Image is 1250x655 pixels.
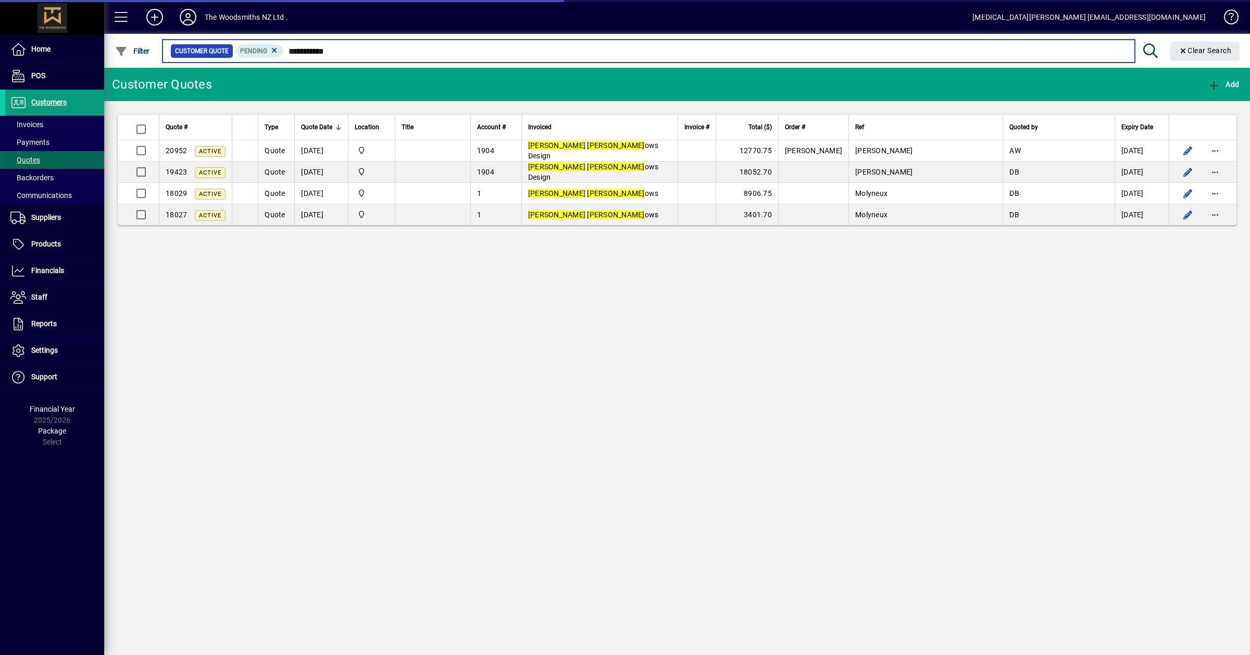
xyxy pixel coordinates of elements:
[265,168,285,176] span: Quote
[10,138,49,146] span: Payments
[528,141,659,160] span: ows Design
[31,346,58,354] span: Settings
[528,121,552,133] span: Invoiced
[175,46,229,56] span: Customer Quote
[5,36,104,63] a: Home
[31,45,51,53] span: Home
[716,183,778,204] td: 8906.75
[10,191,72,200] span: Communications
[5,205,104,231] a: Suppliers
[1207,185,1223,202] button: More options
[5,169,104,187] a: Backorders
[138,8,171,27] button: Add
[5,311,104,337] a: Reports
[1205,75,1242,94] button: Add
[1121,121,1162,133] div: Expiry Date
[10,174,54,182] span: Backorders
[31,98,67,106] span: Customers
[1179,46,1232,55] span: Clear Search
[855,121,996,133] div: Ref
[205,9,288,26] div: The Woodsmiths NZ Ltd .
[785,146,842,155] span: [PERSON_NAME]
[1207,164,1223,180] button: More options
[855,211,888,219] span: Molyneux
[477,168,494,176] span: 1904
[855,146,913,155] span: [PERSON_NAME]
[477,211,481,219] span: 1
[355,209,389,220] span: The Woodsmiths
[5,338,104,364] a: Settings
[355,121,379,133] span: Location
[294,162,348,183] td: [DATE]
[31,213,61,221] span: Suppliers
[528,189,659,197] span: ows
[1207,142,1223,159] button: More options
[31,266,64,275] span: Financials
[236,44,283,58] mat-chip: Pending Status: Pending
[1115,183,1169,204] td: [DATE]
[477,146,494,155] span: 1904
[684,121,709,133] span: Invoice #
[10,120,43,129] span: Invoices
[1115,140,1169,162] td: [DATE]
[477,189,481,197] span: 1
[355,188,389,199] span: The Woodsmiths
[265,121,278,133] span: Type
[355,121,389,133] div: Location
[166,168,187,176] span: 19423
[477,121,515,133] div: Account #
[5,364,104,390] a: Support
[477,121,506,133] span: Account #
[294,183,348,204] td: [DATE]
[1207,206,1223,223] button: More options
[748,121,772,133] span: Total ($)
[301,121,332,133] span: Quote Date
[587,141,644,150] em: [PERSON_NAME]
[528,141,585,150] em: [PERSON_NAME]
[38,427,66,435] span: Package
[199,212,221,219] span: Active
[855,189,888,197] span: Molyneux
[5,231,104,257] a: Products
[10,156,40,164] span: Quotes
[355,145,389,156] span: The Woodsmiths
[402,121,464,133] div: Title
[1180,206,1196,223] button: Edit
[587,189,644,197] em: [PERSON_NAME]
[1009,146,1021,155] span: AW
[31,240,61,248] span: Products
[171,8,205,27] button: Profile
[1216,2,1237,36] a: Knowledge Base
[528,121,671,133] div: Invoiced
[528,163,585,171] em: [PERSON_NAME]
[5,258,104,284] a: Financials
[31,373,57,381] span: Support
[716,140,778,162] td: 12770.75
[199,169,221,176] span: Active
[5,187,104,204] a: Communications
[5,116,104,133] a: Invoices
[528,211,659,219] span: ows
[112,76,212,93] div: Customer Quotes
[166,211,187,219] span: 18027
[5,151,104,169] a: Quotes
[1115,204,1169,225] td: [DATE]
[972,9,1206,26] div: [MEDICAL_DATA][PERSON_NAME] [EMAIL_ADDRESS][DOMAIN_NAME]
[199,148,221,155] span: Active
[265,211,285,219] span: Quote
[1170,42,1240,60] button: Clear
[1121,121,1153,133] span: Expiry Date
[1208,80,1239,89] span: Add
[1009,211,1019,219] span: DB
[30,405,75,413] span: Financial Year
[1009,121,1108,133] div: Quoted by
[31,71,45,80] span: POS
[265,189,285,197] span: Quote
[1180,164,1196,180] button: Edit
[1180,185,1196,202] button: Edit
[115,47,150,55] span: Filter
[5,63,104,89] a: POS
[31,319,57,328] span: Reports
[31,293,47,301] span: Staff
[240,47,267,55] span: Pending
